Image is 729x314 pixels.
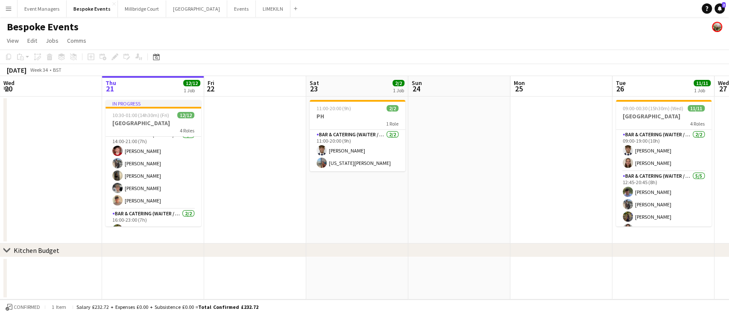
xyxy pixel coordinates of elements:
span: 27 [717,84,729,94]
div: 1 Job [393,87,404,94]
span: 1 Role [386,120,398,127]
span: 20 [2,84,15,94]
span: Week 34 [28,67,50,73]
span: 21 [104,84,116,94]
a: 2 [714,3,725,14]
div: Salary £232.72 + Expenses £0.00 + Subsistence £0.00 = [76,304,258,310]
span: Comms [67,37,86,44]
div: 1 Job [184,87,200,94]
h3: [GEOGRAPHIC_DATA] [105,119,201,127]
h3: [GEOGRAPHIC_DATA] [616,112,711,120]
h1: Bespoke Events [7,21,79,33]
button: Events [227,0,256,17]
span: Fri [208,79,214,87]
button: Confirmed [4,302,41,312]
span: Thu [105,79,116,87]
app-job-card: In progress10:30-01:00 (14h30m) (Fri)12/12[GEOGRAPHIC_DATA]4 Roles10:30-19:00 (8h30m)[PERSON_NAME... [105,100,201,226]
a: Comms [64,35,90,46]
span: Mon [514,79,525,87]
span: 22 [206,84,214,94]
app-job-card: 11:00-20:00 (9h)2/2PH1 RoleBar & Catering (Waiter / waitress)2/211:00-20:00 (9h)[PERSON_NAME][US_... [310,100,405,171]
app-job-card: 09:00-00:30 (15h30m) (Wed)11/11[GEOGRAPHIC_DATA]4 RolesBar & Catering (Waiter / waitress)2/209:00... [616,100,711,226]
span: Wed [718,79,729,87]
app-user-avatar: Staffing Manager [712,22,722,32]
span: Sat [310,79,319,87]
span: 4 Roles [690,120,705,127]
span: 1 item [49,304,69,310]
span: 26 [615,84,626,94]
div: In progress [105,100,201,107]
span: Edit [27,37,37,44]
span: 4 Roles [180,127,194,134]
a: Jobs [42,35,62,46]
span: Sun [412,79,422,87]
span: 12/12 [183,80,200,86]
span: Wed [3,79,15,87]
button: [GEOGRAPHIC_DATA] [166,0,227,17]
span: 25 [512,84,525,94]
span: Tue [616,79,626,87]
span: 12/12 [177,112,194,118]
span: 24 [410,84,422,94]
span: 11:00-20:00 (9h) [316,105,351,112]
div: BST [53,67,61,73]
a: View [3,35,22,46]
button: Event Managers [18,0,67,17]
span: 09:00-00:30 (15h30m) (Wed) [623,105,683,112]
span: 11/11 [688,105,705,112]
span: 23 [308,84,319,94]
span: 2/2 [392,80,404,86]
button: Bespoke Events [67,0,118,17]
div: Kitchen Budget [14,246,59,255]
app-card-role: Bar & Catering (Waiter / waitress)2/209:00-19:00 (10h)[PERSON_NAME][PERSON_NAME] [616,130,711,171]
span: Jobs [46,37,59,44]
span: 10:30-01:00 (14h30m) (Fri) [112,112,169,118]
span: 2 [722,2,726,8]
span: 2/2 [386,105,398,112]
app-card-role: Bar & Catering (Waiter / waitress)2/211:00-20:00 (9h)[PERSON_NAME][US_STATE][PERSON_NAME] [310,130,405,171]
app-card-role: Bar & Catering (Waiter / waitress)5/512:45-20:45 (8h)[PERSON_NAME][PERSON_NAME][PERSON_NAME][PERS... [616,171,711,250]
app-card-role: Bar & Catering (Waiter / waitress)5/514:00-21:00 (7h)[PERSON_NAME][PERSON_NAME][PERSON_NAME][PERS... [105,130,201,209]
span: Confirmed [14,304,40,310]
button: LIMEKILN [256,0,290,17]
button: Millbridge Court [118,0,166,17]
span: Total Confirmed £232.72 [198,304,258,310]
h3: PH [310,112,405,120]
div: [DATE] [7,66,26,74]
span: View [7,37,19,44]
div: 1 Job [694,87,710,94]
span: 11/11 [694,80,711,86]
app-card-role: Bar & Catering (Waiter / waitress)2/216:00-23:00 (7h)[PERSON_NAME] [105,209,201,250]
a: Edit [24,35,41,46]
